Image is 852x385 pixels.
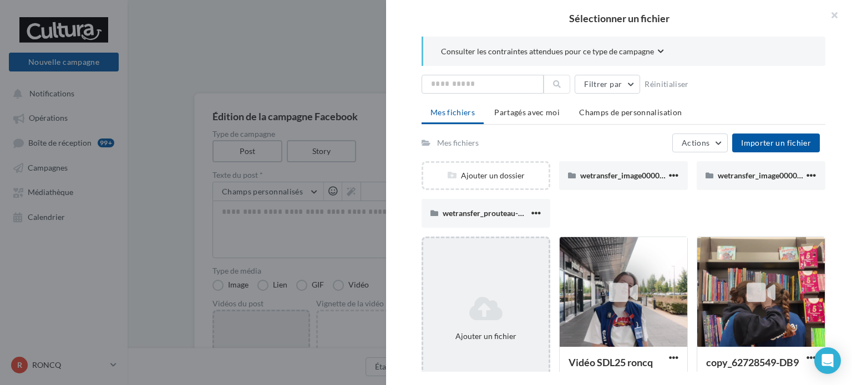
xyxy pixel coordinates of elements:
span: Vidéo SDL25 roncq [569,356,653,368]
span: Importer un fichier [741,138,811,147]
h2: Sélectionner un fichier [404,13,834,23]
div: Ajouter un dossier [423,170,549,181]
span: Mes fichiers [430,107,475,117]
span: wetransfer_prouteau-mov_2024-10-15_1341 [443,208,599,218]
span: Champs de personnalisation [579,107,682,117]
div: Mes fichiers [437,137,479,148]
div: Ajouter un fichier [428,331,544,342]
span: Actions [682,138,709,147]
span: Partagés avec moi [494,107,560,117]
button: Réinitialiser [640,78,693,91]
button: Actions [672,134,728,152]
span: copy_62728549-DB96-4056-91B8-FE7916908BCF [706,356,799,382]
div: Open Intercom Messenger [814,347,841,374]
button: Filtrer par [575,75,640,94]
div: Format video: mov [569,372,678,382]
span: wetransfer_image00001-jpeg_2024-10-01_1030 [580,171,747,180]
span: Consulter les contraintes attendues pour ce type de campagne [441,46,654,57]
button: Importer un fichier [732,134,820,152]
button: Consulter les contraintes attendues pour ce type de campagne [441,45,664,59]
